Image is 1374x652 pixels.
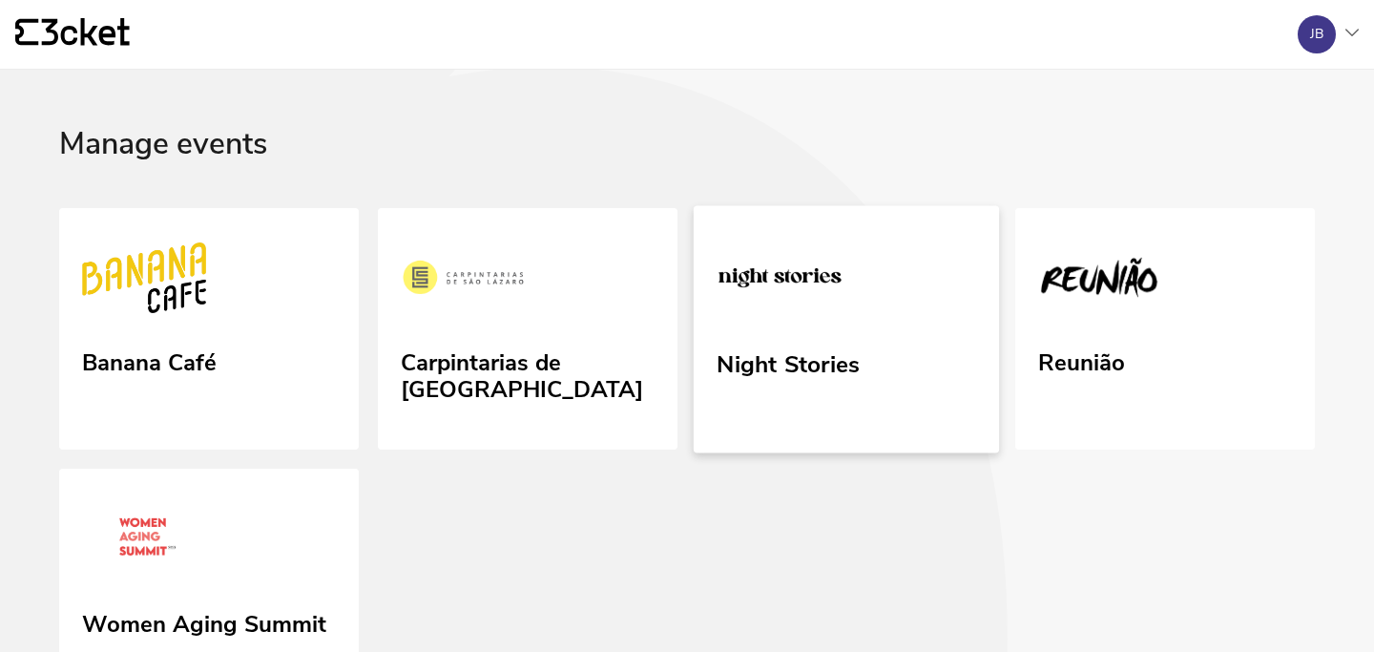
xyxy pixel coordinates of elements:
[15,18,130,51] a: {' '}
[717,237,843,325] img: Night Stories
[1310,27,1323,42] div: JB
[1038,239,1162,325] img: Reunião
[82,239,206,325] img: Banana Café
[401,239,525,325] img: Carpintarias de São Lázaro
[694,205,999,452] a: Night Stories Night Stories
[378,208,677,451] a: Carpintarias de São Lázaro Carpintarias de [GEOGRAPHIC_DATA]
[59,127,1315,208] div: Manage events
[1038,343,1125,377] div: Reunião
[82,499,206,585] img: Women Aging Summit
[82,604,326,639] div: Women Aging Summit
[15,19,38,46] g: {' '}
[59,208,359,451] a: Banana Café Banana Café
[82,343,217,377] div: Banana Café
[717,344,860,378] div: Night Stories
[1015,208,1315,451] a: Reunião Reunião
[401,343,655,403] div: Carpintarias de [GEOGRAPHIC_DATA]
